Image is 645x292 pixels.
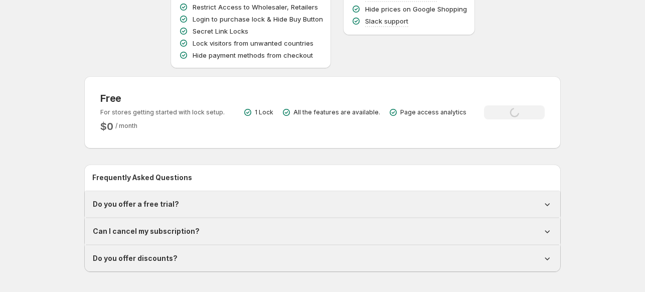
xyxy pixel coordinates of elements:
h2: Frequently Asked Questions [92,173,553,183]
p: Login to purchase lock & Hide Buy Button [193,14,323,24]
p: Page access analytics [400,108,466,116]
h3: Free [100,92,225,104]
p: 1 Lock [255,108,273,116]
p: Lock visitors from unwanted countries [193,38,313,48]
p: Hide prices on Google Shopping [365,4,467,14]
h1: Do you offer discounts? [93,253,178,263]
p: All the features are available. [293,108,380,116]
p: Slack support [365,16,408,26]
h2: $ 0 [100,120,113,132]
p: Secret Link Locks [193,26,248,36]
p: Hide payment methods from checkout [193,50,313,60]
p: For stores getting started with lock setup. [100,108,225,116]
p: Restrict Access to Wholesaler, Retailers [193,2,318,12]
h1: Can I cancel my subscription? [93,226,200,236]
h1: Do you offer a free trial? [93,199,179,209]
span: / month [115,122,137,129]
